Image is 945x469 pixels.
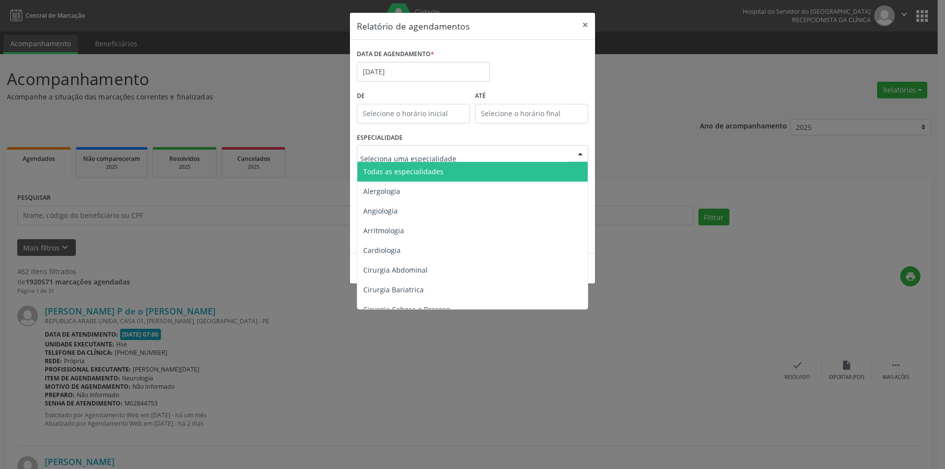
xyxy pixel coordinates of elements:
[357,62,490,82] input: Selecione uma data ou intervalo
[357,89,470,104] label: De
[363,226,404,235] span: Arritmologia
[363,285,424,294] span: Cirurgia Bariatrica
[475,89,588,104] label: ATÉ
[363,187,400,196] span: Alergologia
[363,167,443,176] span: Todas as especialidades
[363,206,398,216] span: Angiologia
[363,305,450,314] span: Cirurgia Cabeça e Pescoço
[357,104,470,124] input: Selecione o horário inicial
[357,20,470,32] h5: Relatório de agendamentos
[360,149,568,168] input: Seleciona uma especialidade
[363,246,401,255] span: Cardiologia
[475,104,588,124] input: Selecione o horário final
[357,47,434,62] label: DATA DE AGENDAMENTO
[357,130,403,146] label: ESPECIALIDADE
[363,265,428,275] span: Cirurgia Abdominal
[575,13,595,37] button: Close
